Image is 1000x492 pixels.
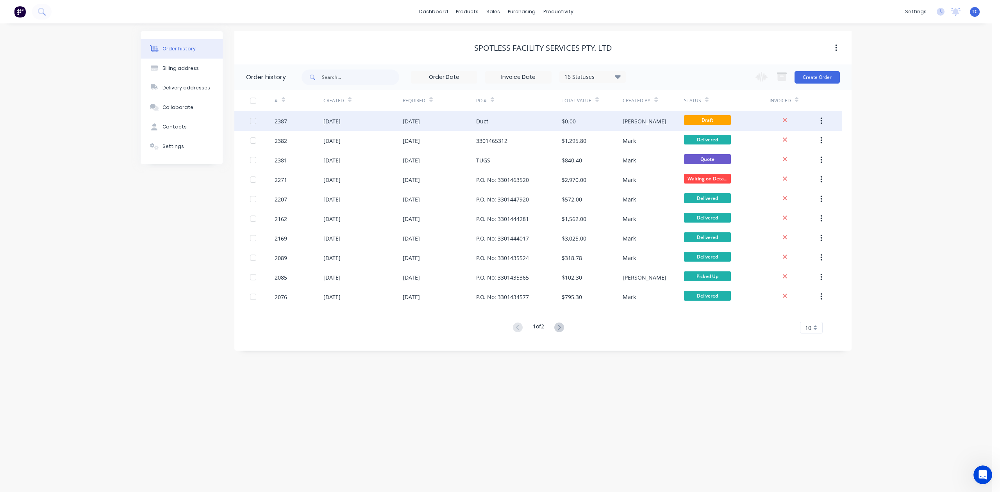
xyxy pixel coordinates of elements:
[403,234,420,242] div: [DATE]
[162,143,184,150] div: Settings
[275,176,287,184] div: 2271
[275,195,287,203] div: 2207
[141,59,223,78] button: Billing address
[623,137,636,145] div: Mark
[476,117,488,125] div: Duct
[770,90,818,111] div: Invoiced
[562,156,582,164] div: $840.40
[476,97,487,104] div: PO #
[323,90,403,111] div: Created
[323,137,341,145] div: [DATE]
[770,97,791,104] div: Invoiced
[562,273,582,282] div: $102.30
[474,43,612,53] div: SPOTLESS FACILITY SERVICES PTY. LTD
[623,273,666,282] div: [PERSON_NAME]
[275,97,278,104] div: #
[684,90,770,111] div: Status
[275,117,287,125] div: 2387
[403,254,420,262] div: [DATE]
[684,213,731,223] span: Delivered
[562,176,586,184] div: $2,970.00
[684,115,731,125] span: Draft
[805,324,811,332] span: 10
[323,215,341,223] div: [DATE]
[684,174,731,184] span: Waiting on Deta...
[562,117,576,125] div: $0.00
[162,84,210,91] div: Delivery addresses
[684,154,731,164] span: Quote
[562,90,623,111] div: Total Value
[623,234,636,242] div: Mark
[162,65,199,72] div: Billing address
[684,135,731,144] span: Delivered
[623,215,636,223] div: Mark
[275,234,287,242] div: 2169
[562,137,586,145] div: $1,295.80
[482,6,504,18] div: sales
[476,293,529,301] div: P.O. No: 3301434577
[403,176,420,184] div: [DATE]
[246,73,286,82] div: Order history
[684,291,731,301] span: Delivered
[323,273,341,282] div: [DATE]
[141,117,223,137] button: Contacts
[415,6,452,18] a: dashboard
[323,254,341,262] div: [DATE]
[322,70,399,85] input: Search...
[323,195,341,203] div: [DATE]
[323,176,341,184] div: [DATE]
[901,6,930,18] div: settings
[323,234,341,242] div: [DATE]
[141,39,223,59] button: Order history
[403,273,420,282] div: [DATE]
[504,6,539,18] div: purchasing
[476,137,507,145] div: 3301465312
[623,195,636,203] div: Mark
[623,97,650,104] div: Created By
[275,156,287,164] div: 2381
[275,254,287,262] div: 2089
[476,254,529,262] div: P.O. No: 3301435524
[403,97,425,104] div: Required
[684,252,731,262] span: Delivered
[623,117,666,125] div: [PERSON_NAME]
[476,176,529,184] div: P.O. No: 3301463520
[476,156,490,164] div: TUGS
[684,193,731,203] span: Delivered
[275,293,287,301] div: 2076
[684,97,701,104] div: Status
[275,137,287,145] div: 2382
[562,97,591,104] div: Total Value
[623,254,636,262] div: Mark
[403,137,420,145] div: [DATE]
[486,71,551,83] input: Invoice Date
[162,45,196,52] div: Order history
[403,215,420,223] div: [DATE]
[684,271,731,281] span: Picked Up
[141,137,223,156] button: Settings
[275,90,323,111] div: #
[562,254,582,262] div: $318.78
[973,465,992,484] iframe: Intercom live chat
[560,73,625,81] div: 16 Statuses
[476,215,529,223] div: P.O. No: 3301444281
[323,117,341,125] div: [DATE]
[476,273,529,282] div: P.O. No: 3301435365
[403,293,420,301] div: [DATE]
[972,8,978,15] span: TC
[623,293,636,301] div: Mark
[323,97,344,104] div: Created
[275,215,287,223] div: 2162
[476,195,529,203] div: P.O. No: 3301447920
[162,104,193,111] div: Collaborate
[323,156,341,164] div: [DATE]
[141,98,223,117] button: Collaborate
[562,293,582,301] div: $795.30
[562,234,586,242] div: $3,025.00
[562,195,582,203] div: $572.00
[323,293,341,301] div: [DATE]
[403,195,420,203] div: [DATE]
[562,215,586,223] div: $1,562.00
[623,156,636,164] div: Mark
[411,71,477,83] input: Order Date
